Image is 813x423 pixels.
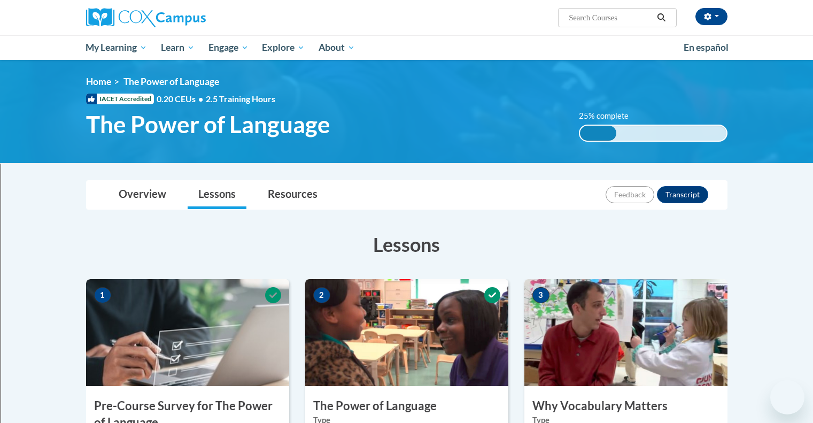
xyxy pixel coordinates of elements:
span: Learn [161,41,195,54]
span: About [319,41,355,54]
img: Cox Campus [86,8,206,27]
a: Home [86,76,111,87]
span: My Learning [86,41,147,54]
span: En español [684,42,729,53]
span: Explore [262,41,305,54]
a: Cox Campus [86,8,289,27]
span: IACET Accredited [86,94,154,104]
span: 2.5 Training Hours [206,94,275,104]
button: Search [653,11,669,24]
span: • [198,94,203,104]
a: En español [677,36,735,59]
span: Engage [208,41,249,54]
div: Main menu [70,35,744,60]
span: The Power of Language [123,76,219,87]
iframe: Button to launch messaging window [770,380,804,414]
input: Search Courses [568,11,653,24]
span: 0.20 CEUs [157,93,206,105]
span: The Power of Language [86,110,330,139]
label: 25% complete [579,110,640,122]
a: Engage [202,35,255,60]
a: Explore [255,35,312,60]
a: My Learning [79,35,154,60]
button: Account Settings [695,8,727,25]
a: Learn [154,35,202,60]
a: About [312,35,362,60]
div: 25% complete [580,126,616,141]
